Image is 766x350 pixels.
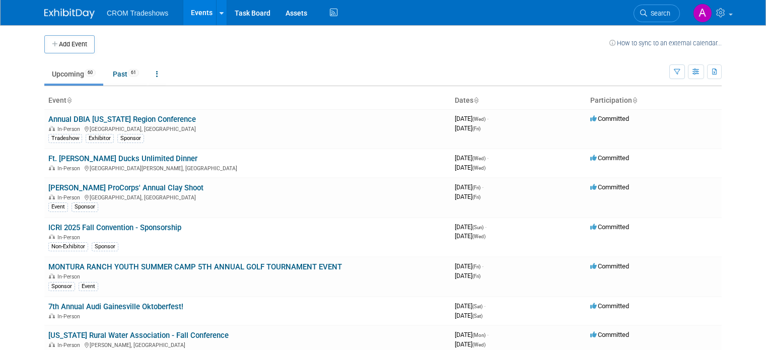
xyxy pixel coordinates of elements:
[472,185,480,190] span: (Fri)
[455,223,486,231] span: [DATE]
[451,92,586,109] th: Dates
[128,69,139,77] span: 61
[586,92,722,109] th: Participation
[107,9,168,17] span: CROM Tradeshows
[487,331,489,338] span: -
[57,273,83,280] span: In-Person
[482,262,483,270] span: -
[85,69,96,77] span: 60
[632,96,637,104] a: Sort by Participation Type
[590,183,629,191] span: Committed
[455,124,480,132] span: [DATE]
[48,242,88,251] div: Non-Exhibitor
[455,154,489,162] span: [DATE]
[455,302,485,310] span: [DATE]
[472,264,480,269] span: (Fri)
[48,124,447,132] div: [GEOGRAPHIC_DATA], [GEOGRAPHIC_DATA]
[117,134,144,143] div: Sponsor
[105,64,147,84] a: Past61
[455,262,483,270] span: [DATE]
[455,164,485,171] span: [DATE]
[484,302,485,310] span: -
[57,234,83,241] span: In-Person
[590,154,629,162] span: Committed
[44,9,95,19] img: ExhibitDay
[48,115,196,124] a: Annual DBIA [US_STATE] Region Conference
[472,273,480,279] span: (Fri)
[455,115,489,122] span: [DATE]
[455,312,482,319] span: [DATE]
[49,126,55,131] img: In-Person Event
[44,64,103,84] a: Upcoming60
[472,116,485,122] span: (Wed)
[693,4,712,23] img: Alicia Walker
[86,134,114,143] div: Exhibitor
[472,342,485,347] span: (Wed)
[48,183,203,192] a: [PERSON_NAME] ProCorps' Annual Clay Shoot
[49,194,55,199] img: In-Person Event
[48,164,447,172] div: [GEOGRAPHIC_DATA][PERSON_NAME], [GEOGRAPHIC_DATA]
[472,313,482,319] span: (Sat)
[634,5,680,22] a: Search
[472,304,482,309] span: (Sat)
[487,154,489,162] span: -
[590,115,629,122] span: Committed
[472,126,480,131] span: (Fri)
[48,340,447,348] div: [PERSON_NAME], [GEOGRAPHIC_DATA]
[48,331,229,340] a: [US_STATE] Rural Water Association - Fall Conference
[49,165,55,170] img: In-Person Event
[57,165,83,172] span: In-Person
[473,96,478,104] a: Sort by Start Date
[455,183,483,191] span: [DATE]
[455,340,485,348] span: [DATE]
[455,272,480,279] span: [DATE]
[49,234,55,239] img: In-Person Event
[48,154,197,163] a: Ft. [PERSON_NAME] Ducks Unlimited Dinner
[472,194,480,200] span: (Fri)
[482,183,483,191] span: -
[57,342,83,348] span: In-Person
[48,193,447,201] div: [GEOGRAPHIC_DATA], [GEOGRAPHIC_DATA]
[455,193,480,200] span: [DATE]
[590,262,629,270] span: Committed
[48,262,342,271] a: MONTURA RANCH YOUTH SUMMER CAMP 5TH ANNUAL GOLF TOURNAMENT EVENT
[49,313,55,318] img: In-Person Event
[48,223,181,232] a: ICRI 2025 Fall Convention - Sponsorship
[590,302,629,310] span: Committed
[590,223,629,231] span: Committed
[72,202,98,212] div: Sponsor
[79,282,98,291] div: Event
[66,96,72,104] a: Sort by Event Name
[472,156,485,161] span: (Wed)
[44,35,95,53] button: Add Event
[57,194,83,201] span: In-Person
[590,331,629,338] span: Committed
[48,202,68,212] div: Event
[472,234,485,239] span: (Wed)
[48,134,82,143] div: Tradeshow
[647,10,670,17] span: Search
[57,313,83,320] span: In-Person
[485,223,486,231] span: -
[472,225,483,230] span: (Sun)
[48,282,75,291] div: Sponsor
[609,39,722,47] a: How to sync to an external calendar...
[49,342,55,347] img: In-Person Event
[472,165,485,171] span: (Wed)
[455,331,489,338] span: [DATE]
[57,126,83,132] span: In-Person
[92,242,118,251] div: Sponsor
[455,232,485,240] span: [DATE]
[49,273,55,278] img: In-Person Event
[48,302,183,311] a: 7th Annual Audi Gainesville Oktoberfest!
[472,332,485,338] span: (Mon)
[44,92,451,109] th: Event
[487,115,489,122] span: -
